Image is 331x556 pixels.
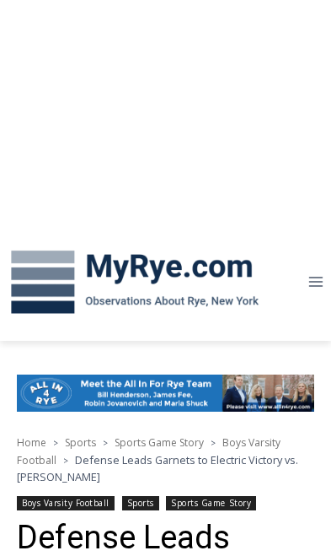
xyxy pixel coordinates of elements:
[122,496,159,510] a: Sports
[17,435,46,450] a: Home
[166,496,256,510] a: Sports Game Story
[65,435,96,450] a: Sports
[53,437,58,449] span: >
[17,452,298,484] span: Defense Leads Garnets to Electric Victory vs. [PERSON_NAME]
[17,434,314,485] nav: Breadcrumbs
[300,269,331,295] button: Open menu
[63,455,68,467] span: >
[17,435,280,467] a: Boys Varsity Football
[17,375,314,412] img: All in for Rye
[211,437,216,449] span: >
[103,437,108,449] span: >
[17,496,115,510] a: Boys Varsity Football
[115,435,204,450] a: Sports Game Story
